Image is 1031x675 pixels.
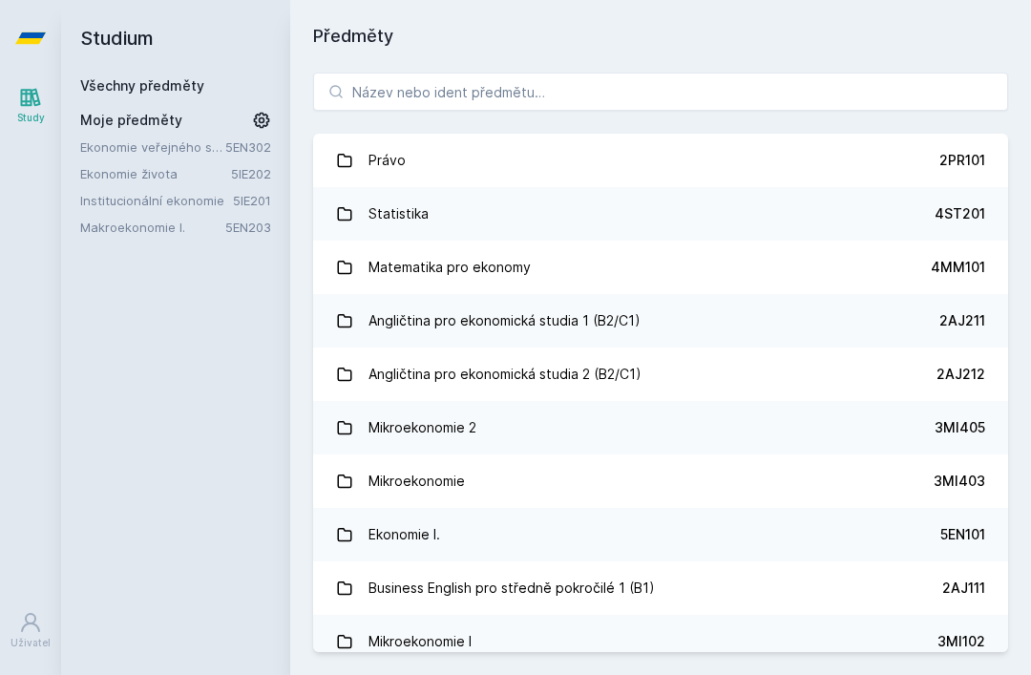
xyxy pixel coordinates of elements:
a: Právo 2PR101 [313,134,1008,187]
input: Název nebo ident předmětu… [313,73,1008,111]
a: Institucionální ekonomie [80,191,233,210]
a: Business English pro středně pokročilé 1 (B1) 2AJ111 [313,561,1008,615]
a: Ekonomie veřejného sektoru [80,137,225,157]
a: Angličtina pro ekonomická studia 2 (B2/C1) 2AJ212 [313,348,1008,401]
div: 2AJ111 [942,579,985,598]
a: 5EN302 [225,139,271,155]
div: Mikroekonomie [368,462,465,500]
a: Všechny předměty [80,77,204,94]
div: Mikroekonomie I [368,622,472,661]
div: Uživatel [11,636,51,650]
div: Angličtina pro ekonomická studia 1 (B2/C1) [368,302,641,340]
span: Moje předměty [80,111,182,130]
div: 3MI405 [935,418,985,437]
div: Statistika [368,195,429,233]
a: Statistika 4ST201 [313,187,1008,241]
a: Ekonomie života [80,164,231,183]
a: Study [4,76,57,135]
div: 2AJ211 [939,311,985,330]
div: 4ST201 [935,204,985,223]
div: 3MI102 [937,632,985,651]
h1: Předměty [313,23,1008,50]
div: Business English pro středně pokročilé 1 (B1) [368,569,655,607]
div: 3MI403 [934,472,985,491]
div: 2PR101 [939,151,985,170]
a: 5IE201 [233,193,271,208]
div: Angličtina pro ekonomická studia 2 (B2/C1) [368,355,642,393]
a: Mikroekonomie 2 3MI405 [313,401,1008,454]
div: Ekonomie I. [368,516,440,554]
a: Mikroekonomie I 3MI102 [313,615,1008,668]
a: Angličtina pro ekonomická studia 1 (B2/C1) 2AJ211 [313,294,1008,348]
a: 5EN203 [225,220,271,235]
div: Právo [368,141,406,179]
a: Ekonomie I. 5EN101 [313,508,1008,561]
div: Matematika pro ekonomy [368,248,531,286]
div: Mikroekonomie 2 [368,409,476,447]
a: Uživatel [4,601,57,660]
div: 5EN101 [940,525,985,544]
a: Makroekonomie I. [80,218,225,237]
div: 4MM101 [931,258,985,277]
a: Mikroekonomie 3MI403 [313,454,1008,508]
a: Matematika pro ekonomy 4MM101 [313,241,1008,294]
a: 5IE202 [231,166,271,181]
div: 2AJ212 [936,365,985,384]
div: Study [17,111,45,125]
